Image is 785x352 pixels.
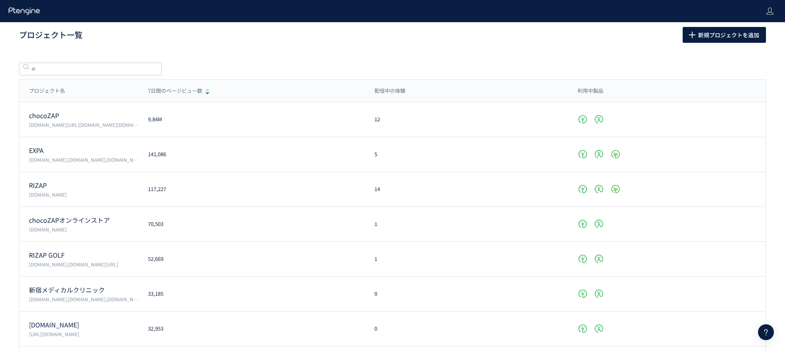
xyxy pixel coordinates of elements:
[138,116,365,123] div: 9.84M
[148,87,202,95] span: 7日間のページビュー数
[29,216,138,225] p: chocoZAPオンラインストア
[365,186,568,193] div: 14
[29,181,138,190] p: RIZAP
[698,27,759,43] span: 新規プロジェクトを追加
[138,255,365,263] div: 52,669
[29,261,138,268] p: www.rizap-golf.jp,rizap-golf.ns-test.work/lp/3anniversary-cp/
[29,111,138,120] p: chocoZAP
[29,296,138,302] p: shinjuku3chome-medical.jp,shinjuku3-mc.reserve.ne.jp,www.shinjukumc.com/,shinjukumc.net/,smc-glp1...
[29,251,138,260] p: RIZAP GOLF
[365,255,568,263] div: 1
[29,191,138,198] p: www.rizap.jp
[365,220,568,228] div: 1
[29,285,138,295] p: 新宿メディカルクリニック
[578,87,603,95] span: 利用中製品
[138,186,365,193] div: 117,227
[138,220,365,228] div: 70,503
[138,151,365,158] div: 141,086
[29,226,138,233] p: chocozap.shop
[683,27,766,43] button: 新規プロジェクトを追加
[365,116,568,123] div: 12
[29,146,138,155] p: EXPA
[138,290,365,298] div: 33,185
[29,331,138,337] p: https://medical.chocozap.jp
[374,87,405,95] span: 配信中の体験
[365,290,568,298] div: 0
[29,156,138,163] p: vivana.jp,expa-official.jp,reserve-expa.jp
[365,325,568,333] div: 0
[29,87,65,95] span: プロジェクト名
[29,121,138,128] p: chocozap.jp/,zap-id.jp/,web.my-zap.jp/,liff.campaign.chocozap.sumiyoku.jp/
[138,325,365,333] div: 32,953
[365,151,568,158] div: 5
[29,320,138,329] p: medical.chocozap.jp
[19,29,665,41] h1: プロジェクト一覧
